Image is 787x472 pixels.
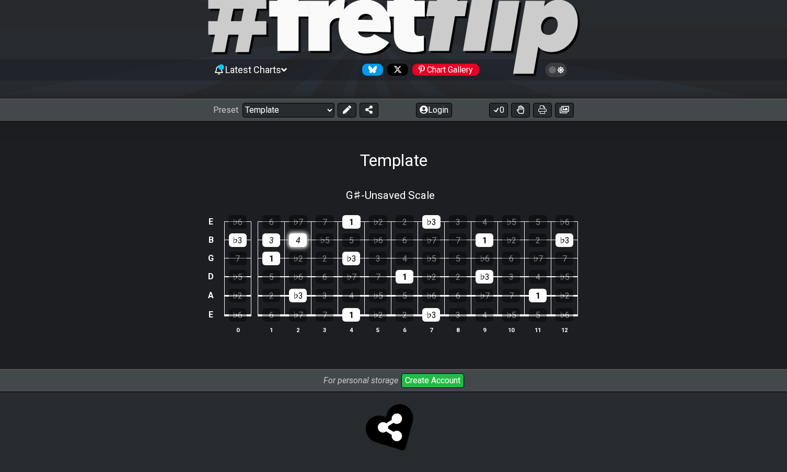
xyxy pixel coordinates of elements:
[383,64,408,76] a: Follow #fretflip at X
[551,324,578,335] th: 12
[342,308,360,322] div: 1
[502,252,520,265] div: 6
[338,103,356,117] button: Edit Preset
[369,289,387,302] div: ♭5
[449,233,467,247] div: 7
[229,233,247,247] div: ♭3
[316,233,333,247] div: ♭5
[342,233,360,247] div: 5
[289,233,307,247] div: 4
[323,375,398,385] i: For personal storage
[498,324,525,335] th: 10
[449,289,467,302] div: 6
[533,103,552,117] button: Print
[422,289,440,302] div: ♭6
[449,252,467,265] div: 5
[408,64,479,76] a: #fretflip at Pinterest
[529,289,547,302] div: 1
[529,215,547,229] div: 5
[205,305,217,325] td: E
[396,270,413,284] div: 1
[449,308,467,322] div: 3
[368,406,419,456] span: Click to store and share!
[476,233,493,247] div: 1
[205,213,217,231] td: E
[502,270,520,284] div: 3
[401,373,464,388] button: Create Account
[555,103,574,117] button: Create image
[369,233,387,247] div: ♭6
[262,308,280,322] div: 6
[346,189,435,202] span: G♯ - Unsaved Scale
[316,252,333,265] div: 2
[289,308,307,322] div: ♭7
[525,324,551,335] th: 11
[229,252,247,265] div: 7
[229,289,247,302] div: ♭2
[360,103,378,117] button: Share Preset
[262,215,281,229] div: 6
[555,270,573,284] div: ♭5
[529,270,547,284] div: 4
[529,233,547,247] div: 2
[262,233,280,247] div: 3
[229,308,247,322] div: ♭6
[369,308,387,322] div: ♭2
[476,270,493,284] div: ♭3
[205,249,217,267] td: G
[358,64,383,76] a: Follow #fretflip at Bluesky
[262,252,280,265] div: 1
[316,215,334,229] div: 7
[449,270,467,284] div: 2
[555,289,573,302] div: ♭2
[285,324,311,335] th: 2
[396,215,414,229] div: 2
[225,64,281,75] span: Latest Charts
[396,252,413,265] div: 4
[205,267,217,286] td: D
[511,103,530,117] button: Toggle Dexterity for all fretkits
[369,215,387,229] div: ♭2
[489,103,508,117] button: 0
[316,289,333,302] div: 3
[360,150,427,170] h1: Template
[342,215,361,229] div: 1
[502,289,520,302] div: 7
[289,215,307,229] div: ♭7
[391,324,418,335] th: 6
[316,308,333,322] div: 7
[502,308,520,322] div: ♭5
[229,270,247,284] div: ♭5
[422,308,440,322] div: ♭3
[471,324,498,335] th: 9
[242,103,334,117] select: Preset
[205,231,217,249] td: B
[289,289,307,302] div: ♭3
[422,215,441,229] div: ♭3
[555,308,573,322] div: ♭6
[476,252,493,265] div: ♭6
[342,270,360,284] div: ♭7
[422,270,440,284] div: ♭2
[550,65,562,75] span: Toggle light / dark theme
[412,64,479,76] div: Chart Gallery
[365,324,391,335] th: 5
[418,324,445,335] th: 7
[502,215,520,229] div: ♭5
[476,308,493,322] div: 4
[228,215,247,229] div: ♭6
[213,105,238,115] span: Preset
[205,286,217,305] td: A
[396,289,413,302] div: 5
[396,308,413,322] div: 2
[529,252,547,265] div: ♭7
[258,324,285,335] th: 1
[289,270,307,284] div: ♭6
[445,324,471,335] th: 8
[529,308,547,322] div: 5
[476,289,493,302] div: ♭7
[342,252,360,265] div: ♭3
[369,252,387,265] div: 3
[502,233,520,247] div: ♭2
[342,289,360,302] div: 4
